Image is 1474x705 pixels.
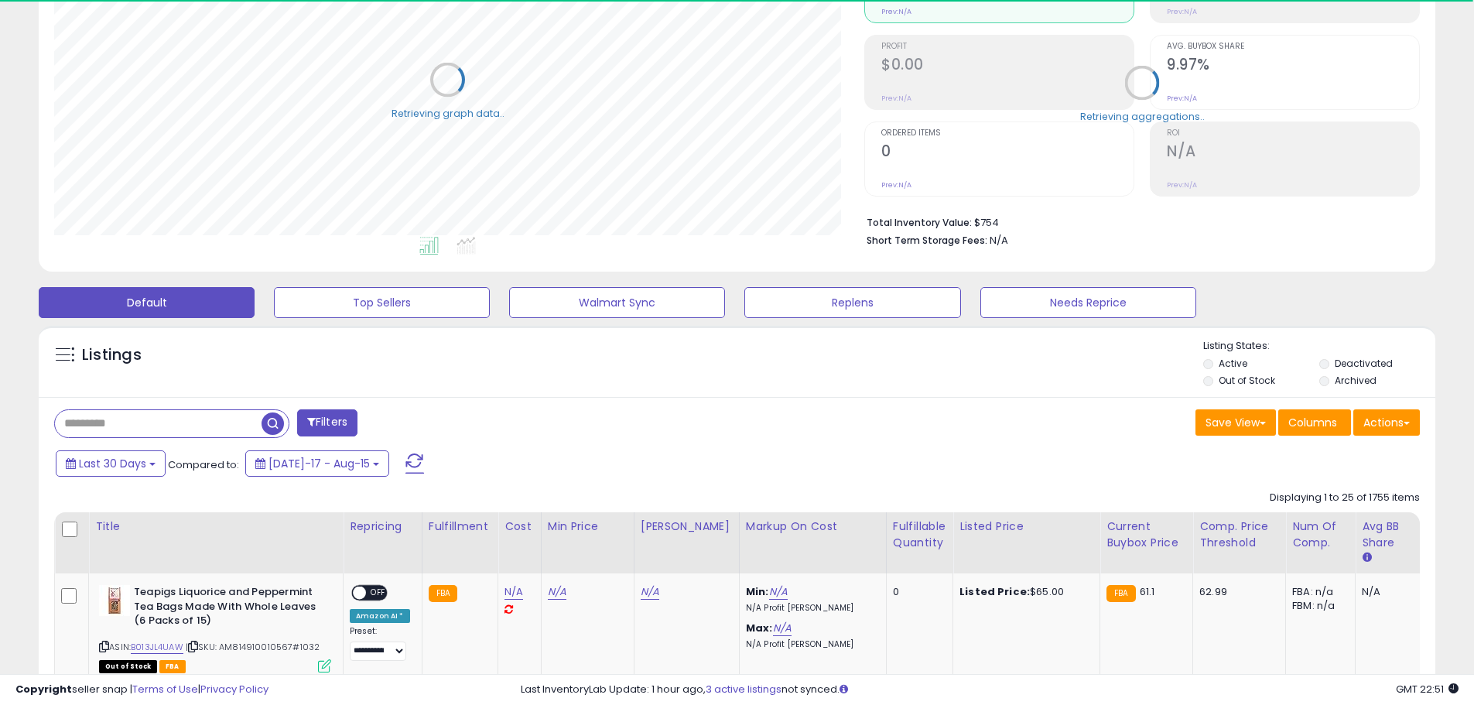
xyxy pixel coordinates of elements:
[274,287,490,318] button: Top Sellers
[504,518,535,535] div: Cost
[548,584,566,600] a: N/A
[39,287,255,318] button: Default
[268,456,370,471] span: [DATE]-17 - Aug-15
[1278,409,1351,436] button: Columns
[706,682,781,696] a: 3 active listings
[1080,109,1205,123] div: Retrieving aggregations..
[746,518,880,535] div: Markup on Cost
[521,683,1459,697] div: Last InventoryLab Update: 1 hour ago, not synced.
[893,518,946,551] div: Fulfillable Quantity
[1219,357,1247,370] label: Active
[297,409,357,436] button: Filters
[1362,518,1418,551] div: Avg BB Share
[1396,682,1459,696] span: 2025-09-15 22:51 GMT
[1106,518,1186,551] div: Current Buybox Price
[186,641,320,653] span: | SKU: AM814910010567#1032
[893,585,941,599] div: 0
[548,518,628,535] div: Min Price
[1335,374,1377,387] label: Archived
[134,585,322,632] b: Teapigs Liquorice and Peppermint Tea Bags Made With Whole Leaves (6 Packs of 15)
[79,456,146,471] span: Last 30 Days
[746,621,773,635] b: Max:
[392,106,504,120] div: Retrieving graph data..
[350,609,410,623] div: Amazon AI *
[56,450,166,477] button: Last 30 Days
[99,585,331,671] div: ASIN:
[1219,374,1275,387] label: Out of Stock
[1195,409,1276,436] button: Save View
[245,450,389,477] button: [DATE]-17 - Aug-15
[1292,585,1343,599] div: FBA: n/a
[504,584,523,600] a: N/A
[1362,585,1413,599] div: N/A
[1362,551,1371,565] small: Avg BB Share.
[744,287,960,318] button: Replens
[350,518,416,535] div: Repricing
[82,344,142,366] h5: Listings
[746,584,769,599] b: Min:
[1292,518,1349,551] div: Num of Comp.
[746,603,874,614] p: N/A Profit [PERSON_NAME]
[509,287,725,318] button: Walmart Sync
[15,683,268,697] div: seller snap | |
[1353,409,1420,436] button: Actions
[641,584,659,600] a: N/A
[429,518,491,535] div: Fulfillment
[959,518,1093,535] div: Listed Price
[168,457,239,472] span: Compared to:
[1140,584,1155,599] span: 61.1
[99,585,130,616] img: 51Iof-KXztL._SL40_.jpg
[739,512,886,573] th: The percentage added to the cost of goods (COGS) that forms the calculator for Min & Max prices.
[746,639,874,650] p: N/A Profit [PERSON_NAME]
[769,584,788,600] a: N/A
[99,660,157,673] span: All listings that are currently out of stock and unavailable for purchase on Amazon
[159,660,186,673] span: FBA
[132,682,198,696] a: Terms of Use
[1106,585,1135,602] small: FBA
[773,621,792,636] a: N/A
[1292,599,1343,613] div: FBM: n/a
[131,641,183,654] a: B013JL4UAW
[641,518,733,535] div: [PERSON_NAME]
[1335,357,1393,370] label: Deactivated
[1288,415,1337,430] span: Columns
[1270,491,1420,505] div: Displaying 1 to 25 of 1755 items
[350,626,410,661] div: Preset:
[95,518,337,535] div: Title
[959,585,1088,599] div: $65.00
[200,682,268,696] a: Privacy Policy
[1199,518,1279,551] div: Comp. Price Threshold
[959,584,1030,599] b: Listed Price:
[15,682,72,696] strong: Copyright
[1199,585,1274,599] div: 62.99
[366,587,391,600] span: OFF
[1203,339,1435,354] p: Listing States:
[980,287,1196,318] button: Needs Reprice
[429,585,457,602] small: FBA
